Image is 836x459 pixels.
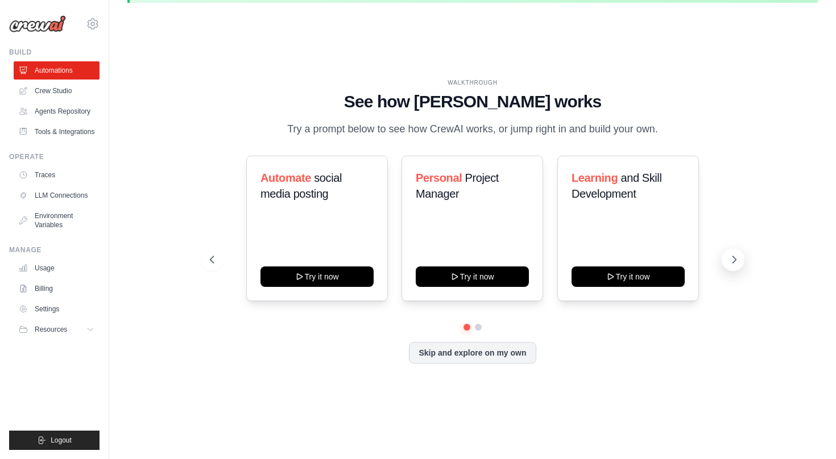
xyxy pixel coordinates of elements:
button: Skip and explore on my own [409,342,536,364]
iframe: Chat Widget [779,404,836,459]
div: Widget chat [779,404,836,459]
span: Personal [416,172,462,184]
a: Billing [14,279,100,298]
span: Automate [260,172,311,184]
a: Settings [14,300,100,318]
button: Try it now [416,266,529,287]
a: Agents Repository [14,102,100,120]
span: and Skill Development [572,172,661,200]
div: Build [9,48,100,57]
button: Resources [14,320,100,339]
span: Learning [572,172,618,184]
button: Try it now [260,266,374,287]
a: Automations [14,61,100,80]
button: Try it now [572,266,685,287]
p: Try a prompt below to see how CrewAI works, or jump right in and build your own. [282,121,664,137]
span: Resources [35,325,67,334]
a: Tools & Integrations [14,123,100,141]
img: Logo [9,15,66,32]
div: WALKTHROUGH [210,78,735,87]
span: Logout [51,436,72,445]
div: Operate [9,152,100,161]
div: Manage [9,245,100,254]
a: Crew Studio [14,82,100,100]
h1: See how [PERSON_NAME] works [210,91,735,112]
a: Environment Variables [14,207,100,234]
a: Usage [14,259,100,277]
button: Logout [9,431,100,450]
a: Traces [14,166,100,184]
a: LLM Connections [14,186,100,205]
